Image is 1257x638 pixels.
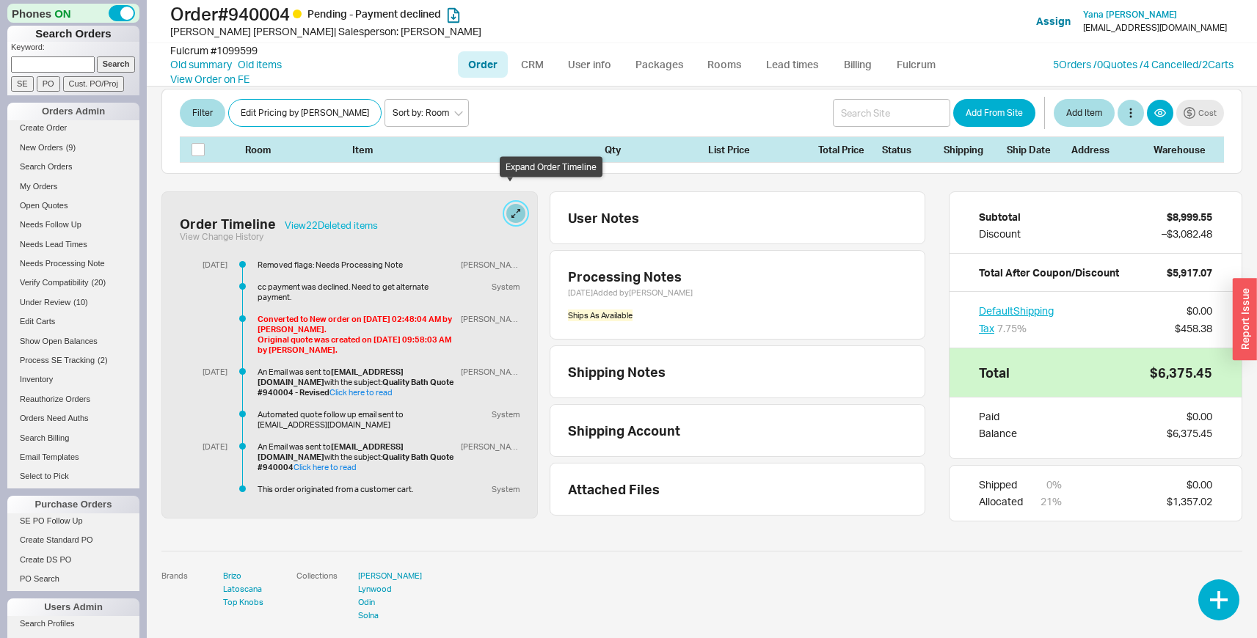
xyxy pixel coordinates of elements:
div: $8,999.55 [1167,210,1212,224]
div: Shipping Notes [568,364,919,380]
a: Create Standard PO [7,532,139,548]
div: Shipping Account [568,422,680,439]
a: Search Orders [7,159,139,175]
a: New Orders(9) [7,140,139,155]
p: Keyword: [11,42,139,56]
div: $0.00 [1187,477,1212,492]
div: An Email was sent to with the subject: [258,367,455,397]
a: Create Order [7,120,139,136]
a: Under Review(10) [7,295,139,310]
div: User Notes [568,210,919,226]
div: $0.00 [1187,409,1212,424]
a: Click here to read [329,387,393,397]
a: Open Quotes [7,198,139,213]
a: Inventory [7,372,139,387]
span: ( 10 ) [73,298,88,307]
div: Status [882,143,935,156]
button: Edit Pricing by [PERSON_NAME] [228,99,382,127]
a: Edit Carts [7,314,139,329]
button: Solna [358,609,379,622]
b: [EMAIL_ADDRESS][DOMAIN_NAME] [258,367,404,387]
div: Brands [161,569,220,609]
div: This order originated from a customer cart. [258,484,455,494]
input: Search [97,56,136,72]
div: [PERSON_NAME] [455,441,520,452]
b: Quality Bath Quote #940004 - Revised [258,377,455,397]
div: Allocated [979,494,1023,509]
div: Processing Notes [568,268,908,285]
div: [PERSON_NAME] [455,367,520,377]
div: Address [1071,143,1145,156]
a: Reauthorize Orders [7,392,139,407]
div: $1,357.02 [1167,494,1212,509]
span: ( 20 ) [92,278,106,287]
button: Assign [1036,14,1071,29]
div: Orders Admin [7,103,139,120]
div: Phones [7,4,139,23]
a: Click here to read [294,462,357,472]
div: Shipping [944,143,998,156]
div: Purchase Orders [7,496,139,513]
div: System [486,409,520,419]
span: Process SE Tracking [20,356,95,364]
div: $0.00 [1187,304,1212,318]
div: Balance [979,426,1017,441]
div: $458.38 [1175,321,1212,336]
div: [PERSON_NAME] [455,314,520,324]
div: Discount [979,227,1021,241]
span: Needs Follow Up [20,220,81,229]
div: Removed flags: Needs Processing Note [258,260,455,270]
span: ( 2 ) [98,356,107,364]
div: Expand Order Timeline [500,157,602,177]
div: Paid [979,409,1017,424]
div: Item [352,143,599,156]
button: View22Deleted items [285,220,378,230]
div: Automated quote follow up email sent to [EMAIL_ADDRESS][DOMAIN_NAME] [258,409,455,430]
a: 5Orders /0Quotes /4 Cancelled [1053,58,1198,70]
button: Cost [1176,100,1224,126]
div: [DATE] [191,367,227,377]
input: Search Site [833,99,950,127]
button: DefaultShipping [979,304,1054,318]
a: Orders Need Auths [7,411,139,426]
div: Total After Coupon/Discount [979,265,1119,280]
div: Original quote was created on [DATE] 09:58:03 AM by [PERSON_NAME]. [258,334,455,355]
div: Shipped [979,477,1023,492]
div: $6,375.45 [1167,426,1212,441]
h1: Order # 940004 [170,4,633,24]
a: Lead times [755,51,829,78]
a: Old summary [170,57,232,72]
a: Order [458,51,508,78]
div: $6,375.45 [1150,366,1212,379]
span: Add Item [1066,104,1102,122]
button: [PERSON_NAME] [358,569,422,582]
button: Tax [979,321,994,336]
span: ON [54,6,71,21]
a: /2Carts [1198,58,1234,70]
div: System [486,484,520,494]
div: [PERSON_NAME] [PERSON_NAME] | Salesperson: [PERSON_NAME] [170,24,633,39]
div: $5,917.07 [1167,265,1212,280]
a: Yana [PERSON_NAME] [1083,10,1177,20]
span: Pending - Payment declined [307,7,441,20]
span: ( 9 ) [66,143,76,152]
div: Warehouse [1154,143,1212,156]
span: Under Review [20,298,70,307]
b: Quality Bath Quote #940004 [258,452,455,472]
div: [DATE] [191,441,227,452]
a: Select to Pick [7,469,139,484]
button: View Change History [180,232,263,242]
button: Odin [358,595,375,609]
a: SE PO Follow Up [7,513,139,529]
div: Collections [296,569,355,622]
div: Subtotal [979,210,1021,224]
input: SE [11,76,34,92]
button: Latoscana [223,582,262,595]
a: Show Open Balances [7,334,139,349]
div: cc payment was declined. Need to get alternate payment. [258,282,455,302]
a: Billing [832,51,883,78]
div: [EMAIL_ADDRESS][DOMAIN_NAME] [1083,23,1227,33]
button: Add From Site [953,99,1035,127]
button: Lynwood [358,582,392,595]
div: Total [979,366,1010,379]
